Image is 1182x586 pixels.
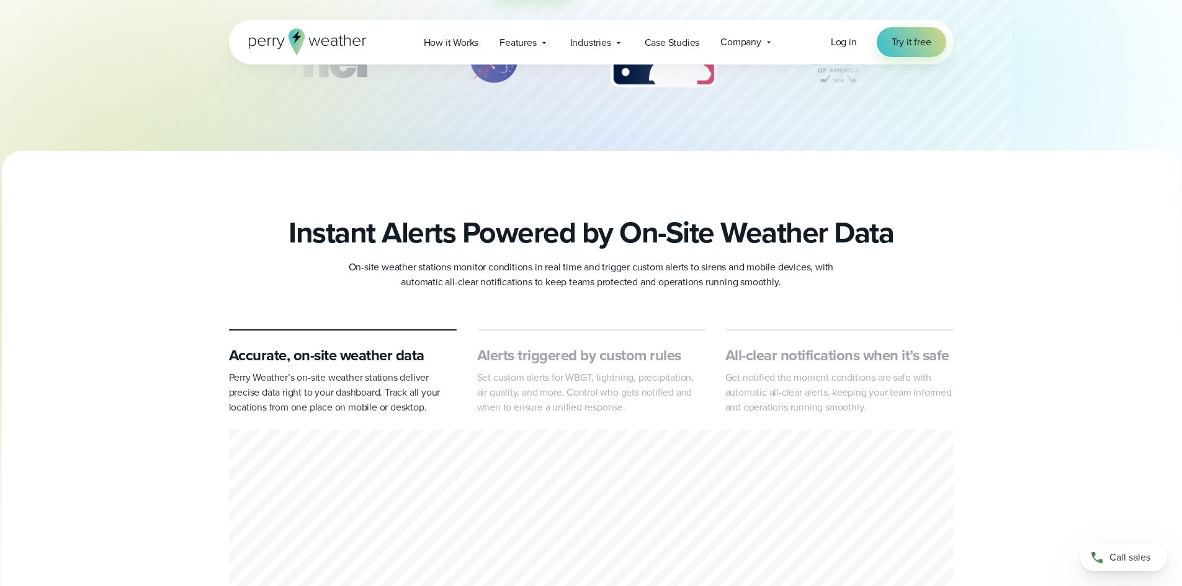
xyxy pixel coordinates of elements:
a: Log in [831,35,857,50]
a: How it Works [413,30,490,55]
h3: Alerts triggered by custom rules [477,345,705,365]
span: Case Studies [645,35,700,50]
span: Company [720,35,761,50]
span: Industries [570,35,611,50]
h2: Instant Alerts Powered by On-Site Weather Data [289,215,893,250]
p: Set custom alerts for WBGT, lightning, precipitation, air quality, and more. Control who gets not... [477,370,705,415]
p: Get notified the moment conditions are safe with automatic all-clear alerts, keeping your team in... [725,370,954,415]
span: Features [499,35,536,50]
p: Perry Weather’s on-site weather stations deliver precise data right to your dashboard. Track all ... [229,370,457,415]
h3: Accurate, on-site weather data [229,345,457,365]
a: Call sales [1080,544,1167,571]
span: How it Works [424,35,479,50]
a: Try it free [877,27,946,57]
h3: All-clear notifications when it’s safe [725,345,954,365]
a: Case Studies [634,30,710,55]
p: On-site weather stations monitor conditions in real time and trigger custom alerts to sirens and ... [343,260,839,290]
span: Try it free [892,35,931,50]
span: Call sales [1109,550,1150,565]
span: Log in [831,35,857,49]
